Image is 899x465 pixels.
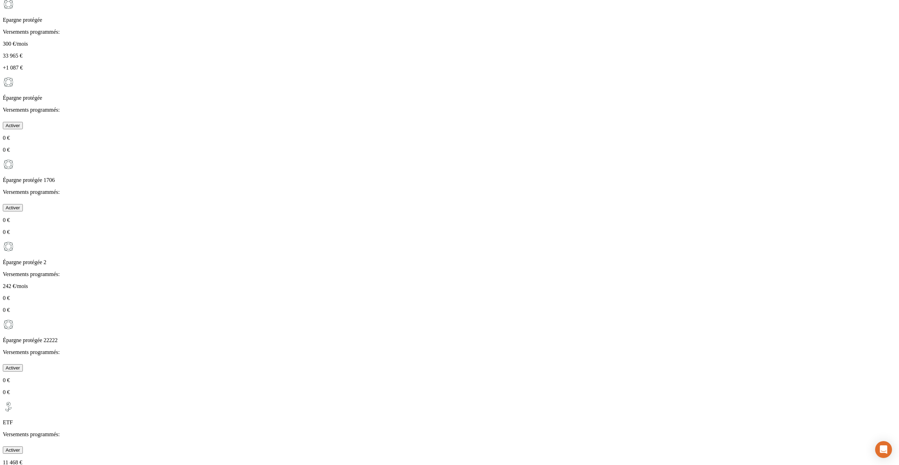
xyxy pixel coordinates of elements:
p: 242 € /mois [3,283,896,289]
p: 0 € [3,307,896,313]
p: 0 € [3,229,896,235]
p: Versements programmés [3,431,896,438]
p: Épargne protégée [3,95,896,101]
p: Versements programmés [3,107,896,113]
span: : [58,271,60,277]
p: 0 € [3,147,896,153]
span: : [58,107,60,113]
p: Versements programmés [3,349,896,355]
span: : [58,431,60,437]
p: ETF [3,419,896,426]
p: 0 € [3,217,896,223]
p: Épargne protégée 22222 [3,337,896,343]
p: 33 965 € [3,53,896,59]
p: 0 € [3,295,896,301]
p: 0 € [3,135,896,141]
p: 0 € [3,389,896,395]
div: Activer [6,205,20,210]
p: Epargne protégée [3,17,896,23]
p: 0 € [3,377,896,384]
span: : [58,349,60,355]
button: Activer [3,364,23,372]
div: Activer [6,447,20,453]
p: +1 087 € [3,65,896,71]
span: : [58,189,60,195]
span: : [58,29,60,35]
div: Activer [6,123,20,128]
p: Épargne protégée 2 [3,259,896,266]
button: Activer [3,446,23,454]
p: Versements programmés [3,271,896,277]
div: Open Intercom Messenger [875,441,892,458]
p: Versements programmés [3,189,896,195]
button: Activer [3,204,23,211]
p: 300 € /mois [3,41,896,47]
p: Versements programmés [3,29,896,35]
div: Activer [6,365,20,371]
button: Activer [3,122,23,129]
p: Épargne protégée 1706 [3,177,896,183]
